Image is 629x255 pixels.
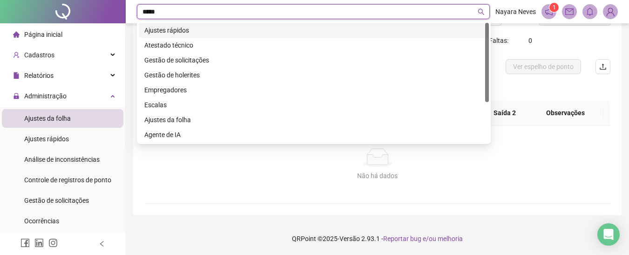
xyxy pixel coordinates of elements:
[13,93,20,99] span: lock
[24,72,54,79] span: Relatórios
[139,97,489,112] div: Escalas
[489,37,510,44] span: Faltas:
[34,238,44,248] span: linkedin
[139,112,489,127] div: Ajustes da folha
[586,7,594,16] span: bell
[506,59,581,74] button: Ver espelho de ponto
[139,68,489,83] div: Gestão de holerites
[478,8,485,15] span: search
[549,3,559,12] sup: 1
[139,83,489,97] div: Empregadores
[139,53,489,68] div: Gestão de solicitações
[339,235,360,242] span: Versão
[20,238,30,248] span: facebook
[144,70,483,80] div: Gestão de holerites
[495,7,536,17] span: Nayara Neves
[24,135,69,143] span: Ajustes rápidos
[475,100,534,126] th: Saída 2
[545,7,553,16] span: notification
[144,100,483,110] div: Escalas
[13,31,20,38] span: home
[144,130,483,140] div: Agente de IA
[24,51,54,59] span: Cadastros
[528,100,603,126] th: Observações
[48,238,58,248] span: instagram
[553,4,556,11] span: 1
[528,37,532,44] span: 0
[383,235,463,242] span: Reportar bug e/ou melhoria
[144,85,483,95] div: Empregadores
[139,23,489,38] div: Ajustes rápidos
[597,223,620,246] div: Open Intercom Messenger
[535,108,596,118] span: Observações
[144,25,483,35] div: Ajustes rápidos
[99,241,105,247] span: left
[24,31,62,38] span: Página inicial
[13,52,20,58] span: user-add
[144,55,483,65] div: Gestão de solicitações
[603,5,617,19] img: 70989
[24,197,89,204] span: Gestão de solicitações
[24,115,71,122] span: Ajustes da folha
[126,222,629,255] footer: QRPoint © 2025 - 2.93.1 -
[599,63,607,70] span: upload
[144,115,483,125] div: Ajustes da folha
[565,7,574,16] span: mail
[144,40,483,50] div: Atestado técnico
[24,92,67,100] span: Administração
[156,171,599,181] div: Não há dados
[139,127,489,142] div: Agente de IA
[13,72,20,79] span: file
[24,156,100,163] span: Análise de inconsistências
[24,176,111,184] span: Controle de registros de ponto
[139,38,489,53] div: Atestado técnico
[24,217,59,225] span: Ocorrências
